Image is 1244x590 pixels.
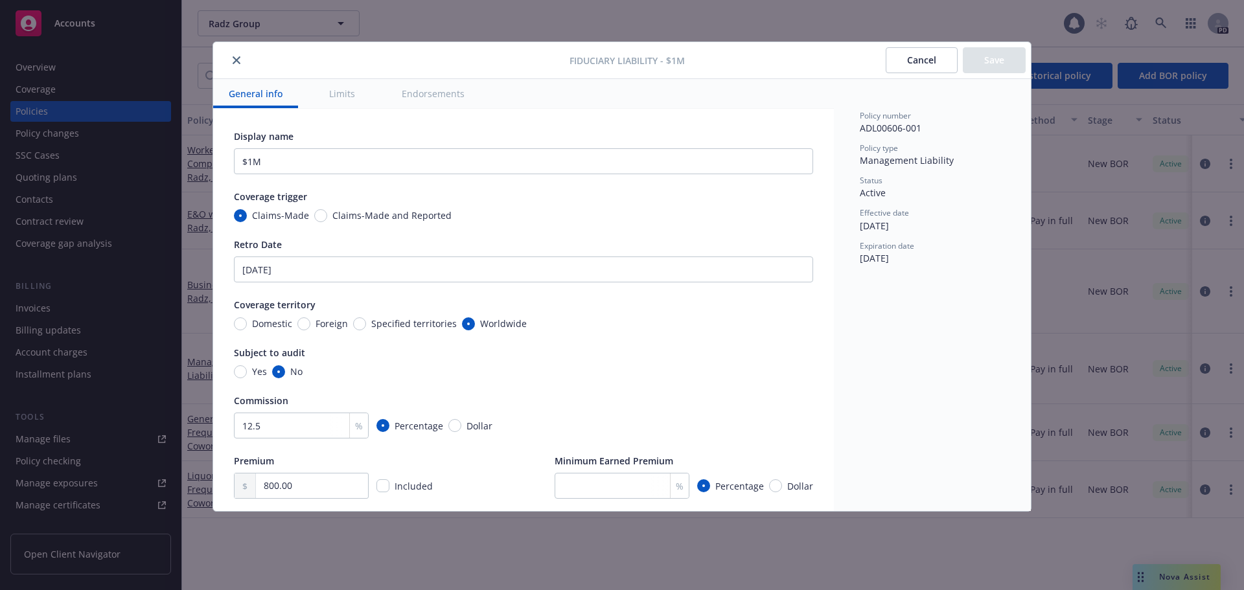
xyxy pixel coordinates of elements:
[314,209,327,222] input: Claims-Made and Reported
[860,110,911,121] span: Policy number
[860,252,889,264] span: [DATE]
[256,473,368,498] input: 0.00
[860,142,898,153] span: Policy type
[395,419,443,433] span: Percentage
[234,209,247,222] input: Claims-Made
[787,479,813,493] span: Dollar
[860,207,909,218] span: Effective date
[886,47,958,73] button: Cancel
[290,365,303,378] span: No
[860,220,889,232] span: [DATE]
[769,479,782,492] input: Dollar
[234,317,247,330] input: Domestic
[860,122,921,134] span: ADL00606-001
[297,317,310,330] input: Foreign
[234,365,247,378] input: Yes
[234,299,316,311] span: Coverage territory
[386,79,480,108] button: Endorsements
[860,175,882,186] span: Status
[314,79,371,108] button: Limits
[355,419,363,433] span: %
[371,317,457,330] span: Specified territories
[252,365,267,378] span: Yes
[234,346,305,359] span: Subject to audit
[234,238,282,251] span: Retro Date
[332,209,452,222] span: Claims-Made and Reported
[860,154,954,166] span: Management Liability
[860,240,914,251] span: Expiration date
[252,209,309,222] span: Claims-Made
[272,365,285,378] input: No
[213,79,298,108] button: General info
[316,317,348,330] span: Foreign
[376,419,389,432] input: Percentage
[466,419,492,433] span: Dollar
[555,455,673,467] span: Minimum Earned Premium
[570,54,685,67] span: Fiduciary Liability - $1M
[234,190,307,203] span: Coverage trigger
[353,317,366,330] input: Specified territories
[462,317,475,330] input: Worldwide
[252,317,292,330] span: Domestic
[715,479,764,493] span: Percentage
[480,317,527,330] span: Worldwide
[860,187,886,199] span: Active
[676,479,684,493] span: %
[229,52,244,68] button: close
[234,394,288,407] span: Commission
[234,130,294,142] span: Display name
[448,419,461,432] input: Dollar
[234,455,274,467] span: Premium
[395,480,433,492] span: Included
[697,479,710,492] input: Percentage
